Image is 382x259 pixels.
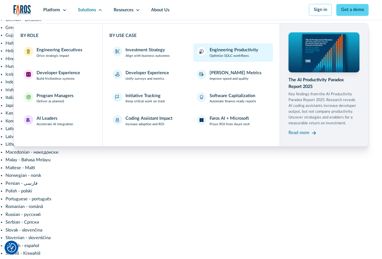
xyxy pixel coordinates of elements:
[20,66,96,85] a: Developer ExperienceDeveloper ExperienceBuild frictionless systems
[5,126,44,131] a: Latin - Lingua Latina
[109,89,189,108] a: Initiative TrackingKeep critical work on track
[20,89,96,108] a: Program ManagersProgram ManagersDeliver as planned
[126,76,164,81] p: Unify surveys and metrics
[5,111,44,115] a: Kannada - ಕನ್ನಡ
[20,32,96,39] div: BY ROLE
[210,115,249,122] div: Faros AI + Microsoft
[109,32,273,39] div: BY USE CASE
[13,5,31,16] a: home
[37,93,73,99] div: Program Managers
[5,57,28,61] a: Hindi - हिन्दी
[210,122,250,127] p: Prove ROI from Azure tech
[309,4,332,16] a: Sign in
[210,93,255,99] div: Software Capitalization
[5,158,51,162] a: Malay - Bahasa Melayu
[37,47,82,53] div: Engineering Executives
[26,72,31,77] img: Developer Experience
[126,122,164,127] p: Increase adoption and ROI
[109,66,189,85] a: Developer ExperienceUnify surveys and metrics
[26,118,31,122] img: AI Leaders
[5,142,44,147] a: Lithuanian - lietuvių
[193,112,273,130] a: Faros AI + MicrosoftProve ROI from Azure tech
[5,173,41,178] a: Norwegian - norsk
[126,53,170,58] p: Align with business outcomes
[5,204,43,209] a: Romanian - română
[5,72,41,77] a: Icelandic - íslenska
[126,93,161,99] div: Initiative Tracking
[126,70,169,76] div: Developer Experience
[5,25,40,30] a: Greek - Ελληνικά
[5,95,35,100] a: Italian - italiano
[193,43,273,62] a: Engineering ProductivityOptimize SDLC workflows
[26,49,31,54] img: Engineering Executives
[5,64,44,69] a: Hungarian - magyar
[5,41,65,46] a: Haitian Creole - kreyòl ayisyen
[288,32,359,137] a: The AI Productivity Paradox Report 2025Key findings from the AI Productivity Paradox Report 2025....
[210,70,261,76] div: [PERSON_NAME] Metrics
[13,20,369,147] nav: Solutions
[5,119,37,123] a: Korean - 한국어
[193,89,273,108] a: Software CapitalizationAutomate finance-ready reports
[5,166,35,170] a: Maltese - Malti
[5,212,41,217] a: Russian - русский
[78,7,96,13] div: Solutions
[210,47,258,53] div: Engineering Productivity
[37,70,80,76] div: Developer Experience
[5,103,41,108] a: Japanese - 日本語
[126,99,165,104] p: Keep critical work on track
[5,33,41,38] a: Gujarati - ગુજરાતી
[37,115,57,122] div: AI Leaders
[5,80,64,84] a: Indonesian - Bahasa Indonesia
[37,99,64,104] p: Deliver as planned
[193,66,273,85] a: [PERSON_NAME] MetricsImprove speed and quality
[109,112,189,130] a: Coding Assistant ImpactIncrease adoption and ROI
[288,77,359,90] div: The AI Productivity Paradox Report 2025
[5,235,51,240] a: Slovenian - slovenščina
[5,243,39,248] a: Spanish - español
[5,251,41,256] a: Swahili - Kiswahili
[5,134,38,139] a: Latvian - latviešu
[109,43,189,62] a: Investment StrategyAlign with business outcomes
[26,95,31,100] img: Program Managers
[126,47,165,53] div: Investment Strategy
[5,197,51,201] a: Portuguese - português
[5,189,32,193] a: Polish - polski
[210,99,256,104] p: Automate finance-ready reports
[5,88,33,92] a: Irish - Gaeilge
[37,53,69,58] p: Drive strategic impact
[5,150,58,155] a: Macedonian - македонски
[210,53,249,58] p: Optimize SDLC workflows
[43,7,60,13] div: Platform
[288,129,309,136] div: Read more
[336,4,369,16] a: Get a demo
[288,91,359,126] p: Key findings from the AI Productivity Paradox Report 2025. Research reveals AI coding assistants ...
[20,43,96,62] a: Engineering ExecutivesEngineering ExecutivesDrive strategic impact
[126,115,172,122] div: Coding Assistant Impact
[5,181,37,186] a: Persian - ‎‫فارسی‬‎
[5,228,42,232] a: Slovak - slovenčina
[37,122,73,127] p: Accelerate AI integration
[7,243,16,252] img: Revisit consent button
[114,7,133,13] div: Resources
[37,76,75,81] p: Build frictionless systems
[210,76,249,81] p: Improve speed and quality
[5,220,39,224] a: Serbian - Српски
[20,112,96,130] a: AI LeadersAI LeadersAccelerate AI integration
[13,5,31,16] img: Logo of the analytics and reporting company Faros.
[5,49,37,53] a: Hebrew - ‎‫עברית‬‎
[7,243,16,252] button: Cookie Settings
